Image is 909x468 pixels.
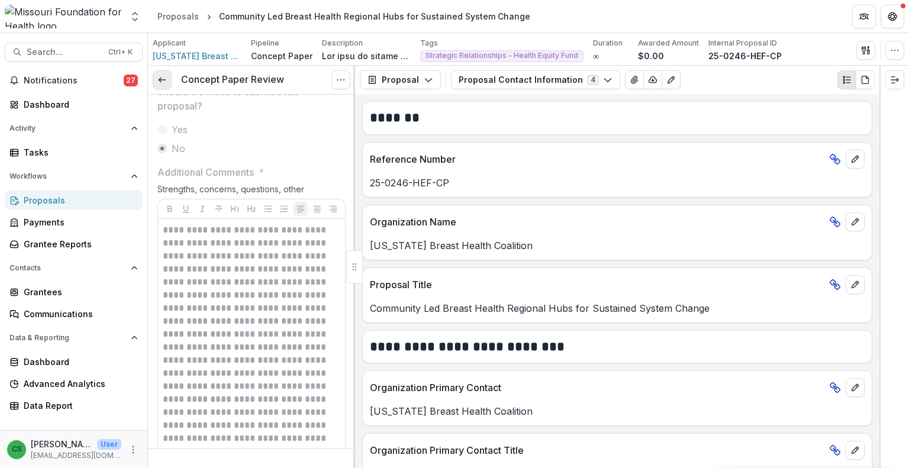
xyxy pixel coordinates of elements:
[326,202,340,216] button: Align Right
[24,76,124,86] span: Notifications
[31,450,121,461] p: [EMAIL_ADDRESS][DOMAIN_NAME]
[172,141,185,156] span: No
[638,50,664,62] p: $0.00
[5,119,143,138] button: Open Activity
[322,50,411,62] p: Lor ipsu do sitame consec adipis Elitsedd eius temporinci utla etd Magnaali Enimad Minimv Quisnos...
[370,380,824,395] p: Organization Primary Contact
[261,202,275,216] button: Bullet List
[322,38,363,49] p: Description
[5,143,143,162] a: Tasks
[24,216,133,228] div: Payments
[5,167,143,186] button: Open Workflows
[5,374,143,393] a: Advanced Analytics
[5,259,143,277] button: Open Contacts
[277,202,291,216] button: Ordered List
[97,439,121,450] p: User
[181,74,284,85] h3: Concept Paper Review
[708,50,782,62] p: 25-0246-HEF-CP
[12,446,22,453] div: Chase Shiflet
[157,10,199,22] div: Proposals
[5,352,143,372] a: Dashboard
[852,5,876,28] button: Partners
[157,85,328,113] p: Should we invite to submit a full proposal?
[24,98,133,111] div: Dashboard
[708,38,777,49] p: Internal Proposal ID
[9,264,126,272] span: Contacts
[24,356,133,368] div: Dashboard
[24,238,133,250] div: Grantee Reports
[126,443,140,457] button: More
[885,70,904,89] button: Expand right
[244,202,259,216] button: Heading 2
[5,5,122,28] img: Missouri Foundation for Health logo
[370,152,824,166] p: Reference Number
[5,43,143,62] button: Search...
[163,202,177,216] button: Bold
[172,122,188,137] span: Yes
[106,46,135,59] div: Ctrl + K
[846,441,865,460] button: edit
[846,150,865,169] button: edit
[846,378,865,397] button: edit
[370,176,865,190] p: 25-0246-HEF-CP
[24,194,133,206] div: Proposals
[294,202,308,216] button: Align Left
[153,38,186,49] p: Applicant
[370,301,865,315] p: Community Led Breast Health Regional Hubs for Sustained System Change
[5,191,143,210] a: Proposals
[157,184,346,199] div: Strengths, concerns, questions, other
[5,282,143,302] a: Grantees
[9,172,126,180] span: Workflows
[881,5,904,28] button: Get Help
[638,38,699,49] p: Awarded Amount
[426,51,578,60] span: Strategic Relationships - Health Equity Fund
[5,328,143,347] button: Open Data & Reporting
[370,443,824,457] p: Organization Primary Contact Title
[662,70,681,89] button: Edit as form
[24,286,133,298] div: Grantees
[153,8,204,25] a: Proposals
[5,234,143,254] a: Grantee Reports
[5,95,143,114] a: Dashboard
[846,275,865,294] button: edit
[219,10,530,22] div: Community Led Breast Health Regional Hubs for Sustained System Change
[420,38,438,49] p: Tags
[24,146,133,159] div: Tasks
[360,70,441,89] button: Proposal
[124,75,138,86] span: 27
[5,396,143,415] a: Data Report
[837,70,856,89] button: Plaintext view
[593,50,599,62] p: ∞
[856,70,875,89] button: PDF view
[24,377,133,390] div: Advanced Analytics
[451,70,620,89] button: Proposal Contact Information4
[153,50,241,62] a: [US_STATE] Breast Health Coalition
[370,238,865,253] p: [US_STATE] Breast Health Coalition
[5,71,143,90] button: Notifications27
[31,438,92,450] p: [PERSON_NAME]
[310,202,324,216] button: Align Center
[127,5,143,28] button: Open entity switcher
[5,212,143,232] a: Payments
[370,215,824,229] p: Organization Name
[27,47,101,57] span: Search...
[24,399,133,412] div: Data Report
[251,50,312,62] p: Concept Paper
[5,304,143,324] a: Communications
[179,202,193,216] button: Underline
[24,308,133,320] div: Communications
[153,8,535,25] nav: breadcrumb
[212,202,226,216] button: Strike
[593,38,623,49] p: Duration
[157,165,254,179] p: Additional Comments
[9,124,126,133] span: Activity
[370,277,824,292] p: Proposal Title
[9,334,126,342] span: Data & Reporting
[846,212,865,231] button: edit
[195,202,209,216] button: Italicize
[370,404,865,418] p: [US_STATE] Breast Health Coalition
[625,70,644,89] button: View Attached Files
[331,70,350,89] button: Options
[251,38,279,49] p: Pipeline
